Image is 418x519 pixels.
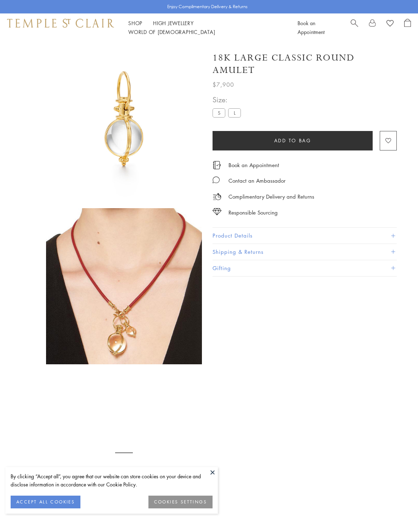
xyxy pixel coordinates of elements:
[11,472,213,489] div: By clicking “Accept all”, you agree that our website can store cookies on your device and disclos...
[213,94,244,105] span: Size:
[351,19,358,36] a: Search
[213,80,234,89] span: $7,900
[7,19,114,27] img: Temple St. Clair
[386,19,394,29] a: View Wishlist
[213,208,221,215] img: icon_sourcing.svg
[213,161,221,169] img: icon_appointment.svg
[148,496,213,508] button: COOKIES SETTINGS
[11,496,80,508] button: ACCEPT ALL COOKIES
[213,131,373,150] button: Add to bag
[213,176,220,183] img: MessageIcon-01_2.svg
[213,108,225,117] label: S
[128,19,142,27] a: ShopShop
[228,176,286,185] div: Contact an Ambassador
[298,19,324,35] a: Book an Appointment
[213,260,397,276] button: Gifting
[228,208,278,217] div: Responsible Sourcing
[213,228,397,244] button: Product Details
[228,192,314,201] p: Complimentary Delivery and Returns
[404,19,411,36] a: Open Shopping Bag
[153,19,194,27] a: High JewelleryHigh Jewellery
[128,19,282,36] nav: Main navigation
[383,486,411,512] iframe: Gorgias live chat messenger
[228,108,241,117] label: L
[46,208,202,364] img: P55800-R11
[128,28,215,35] a: World of [DEMOGRAPHIC_DATA]World of [DEMOGRAPHIC_DATA]
[213,192,221,201] img: icon_delivery.svg
[228,161,279,169] a: Book an Appointment
[213,244,397,260] button: Shipping & Returns
[46,42,202,198] img: P55800-R11
[213,52,397,76] h1: 18K Large Classic Round Amulet
[274,137,311,144] span: Add to bag
[167,3,248,10] p: Enjoy Complimentary Delivery & Returns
